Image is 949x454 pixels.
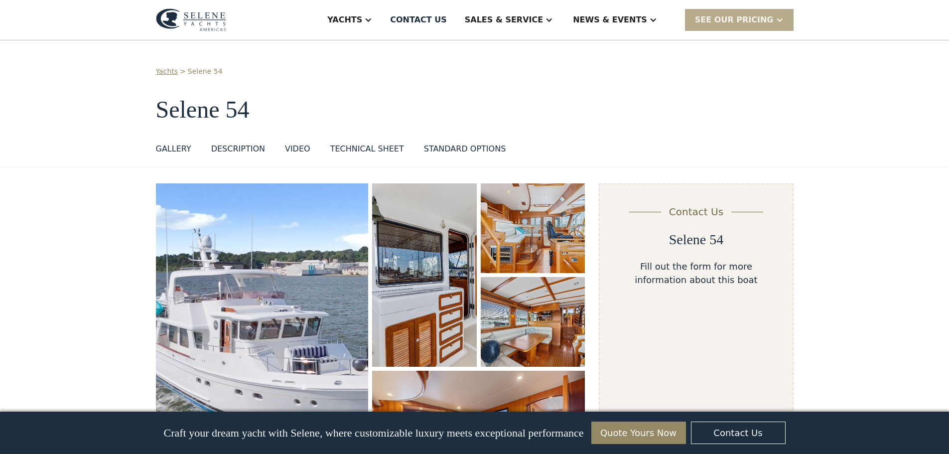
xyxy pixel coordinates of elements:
a: TECHNICAL SHEET [330,143,404,159]
div: STANDARD OPTIONS [424,143,506,155]
div: > [180,66,186,77]
div: TECHNICAL SHEET [330,143,404,155]
div: GALLERY [156,143,191,155]
a: open lightbox [481,183,585,273]
div: Contact Us [669,204,723,219]
a: open lightbox [481,277,585,367]
h2: Selene 54 [669,231,724,248]
a: STANDARD OPTIONS [424,143,506,159]
a: Selene 54 [188,66,223,77]
div: VIDEO [285,143,310,155]
div: DESCRIPTION [211,143,265,155]
p: Craft your dream yacht with Selene, where customizable luxury meets exceptional performance [163,427,583,440]
div: SEE Our Pricing [685,9,794,30]
a: VIDEO [285,143,310,159]
a: open lightbox [372,183,476,367]
a: Quote Yours Now [591,422,686,444]
div: News & EVENTS [573,14,647,26]
div: Fill out the form for more information about this boat [616,260,776,287]
a: DESCRIPTION [211,143,265,159]
div: Sales & Service [465,14,543,26]
div: Contact US [390,14,447,26]
div: Yachts [327,14,362,26]
a: Contact Us [691,422,786,444]
a: GALLERY [156,143,191,159]
h1: Selene 54 [156,97,794,123]
img: logo [156,8,226,31]
div: SEE Our Pricing [695,14,774,26]
a: Yachts [156,66,178,77]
